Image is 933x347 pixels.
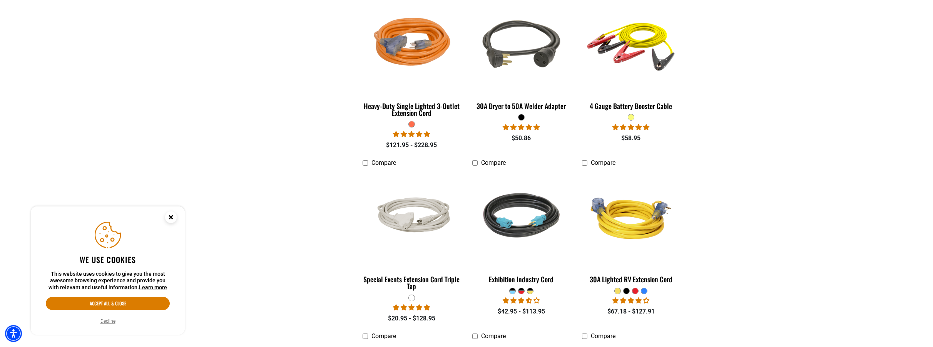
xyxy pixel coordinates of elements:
span: Compare [371,159,396,166]
div: Heavy-Duty Single Lighted 3-Outlet Extension Cord [363,102,461,116]
div: Accessibility Menu [5,325,22,342]
span: Compare [481,159,506,166]
span: 5.00 stars [393,131,430,138]
span: Compare [481,332,506,340]
div: $42.95 - $113.95 [472,307,570,316]
img: white [363,189,460,248]
a: yellow 30A Lighted RV Extension Cord [582,170,680,287]
a: black teal Exhibition Industry Cord [472,170,570,287]
div: Special Events Extension Cord Triple Tap [363,276,461,290]
img: black [473,0,570,89]
div: 30A Lighted RV Extension Cord [582,276,680,283]
span: 3.67 stars [503,297,540,304]
button: Close this option [157,206,185,230]
button: Accept all & close [46,297,170,310]
div: $20.95 - $128.95 [363,314,461,323]
span: Compare [371,332,396,340]
button: Decline [98,317,118,325]
div: 4 Gauge Battery Booster Cable [582,102,680,109]
div: $67.18 - $127.91 [582,307,680,316]
span: Compare [591,332,615,340]
span: 5.00 stars [393,304,430,311]
img: black teal [473,174,570,263]
div: $58.95 [582,134,680,143]
span: 5.00 stars [503,124,540,131]
img: yellow [582,174,679,263]
span: 4.11 stars [612,297,649,304]
aside: Cookie Consent [31,206,185,335]
p: This website uses cookies to give you the most awesome browsing experience and provide you with r... [46,271,170,291]
h2: We use cookies [46,255,170,265]
img: orange [363,0,460,89]
a: white Special Events Extension Cord Triple Tap [363,170,461,294]
div: Exhibition Industry Cord [472,276,570,283]
img: yellow [582,0,679,89]
span: 5.00 stars [612,124,649,131]
span: Compare [591,159,615,166]
div: 30A Dryer to 50A Welder Adapter [472,102,570,109]
div: $121.95 - $228.95 [363,141,461,150]
a: This website uses cookies to give you the most awesome browsing experience and provide you with r... [139,284,167,290]
div: $50.86 [472,134,570,143]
